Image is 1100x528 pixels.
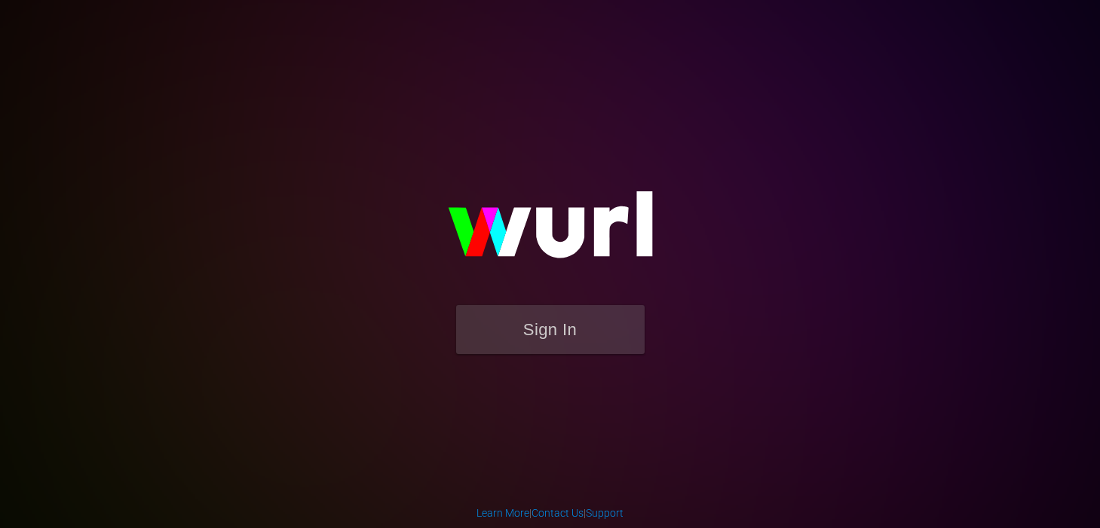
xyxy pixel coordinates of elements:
a: Learn More [476,507,529,519]
a: Support [586,507,624,519]
div: | | [476,505,624,520]
img: wurl-logo-on-black-223613ac3d8ba8fe6dc639794a292ebdb59501304c7dfd60c99c58986ef67473.svg [400,159,701,305]
a: Contact Us [532,507,584,519]
button: Sign In [456,305,645,354]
